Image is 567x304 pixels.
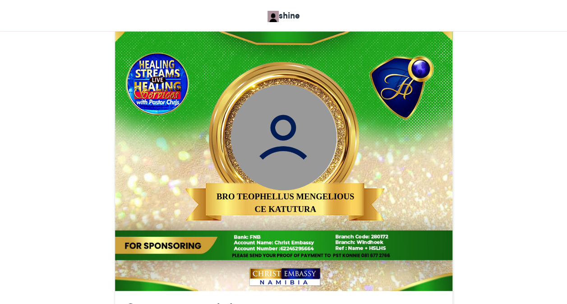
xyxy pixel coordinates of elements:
a: shine [267,9,300,22]
div: BRO TEOPHELLUS MENGELIOUS [201,190,369,202]
div: CE KATUTURA [222,203,348,215]
img: Keetmanshoop Crusade [267,11,279,22]
img: user_circle.png [230,84,337,190]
